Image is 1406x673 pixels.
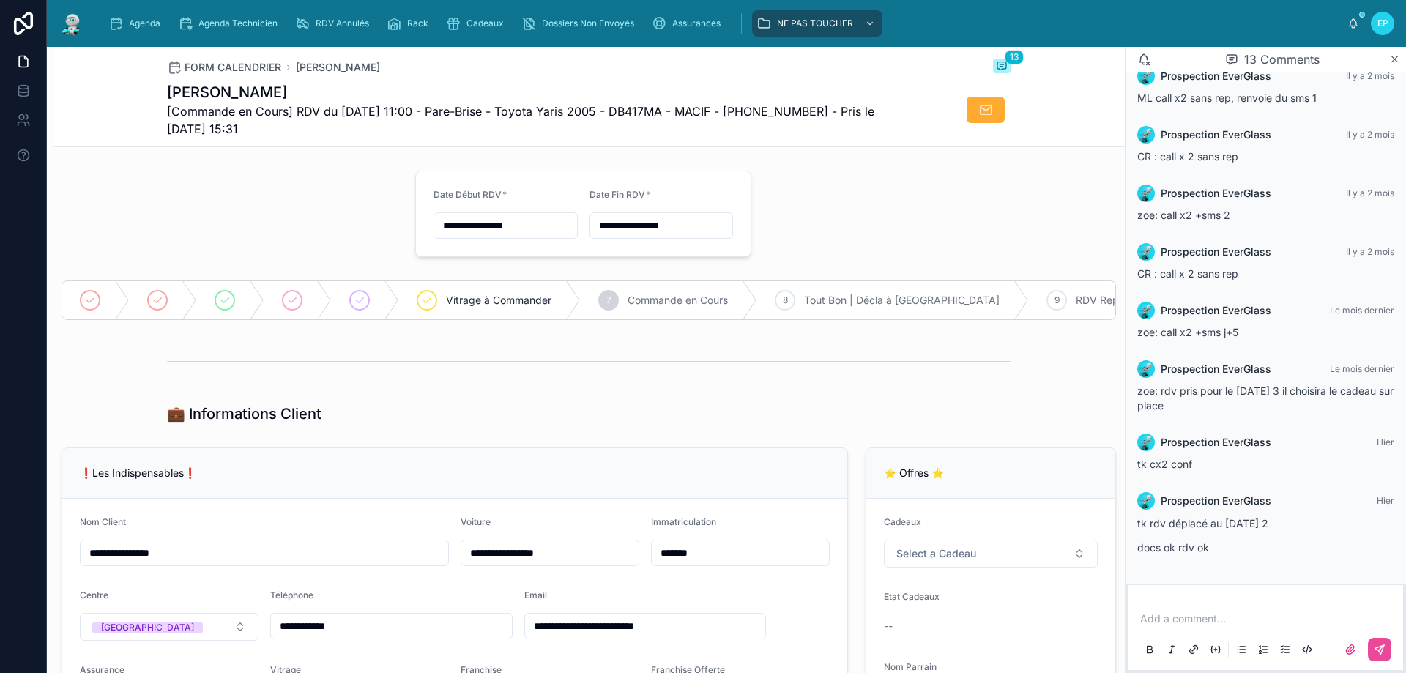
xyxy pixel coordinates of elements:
[647,10,731,37] a: Assurances
[129,18,160,29] span: Agenda
[884,591,940,602] span: Etat Cadeaux
[382,10,439,37] a: Rack
[270,590,313,601] span: Téléphone
[80,516,126,527] span: Nom Client
[174,10,288,37] a: Agenda Technicien
[101,622,194,633] div: [GEOGRAPHIC_DATA]
[1377,436,1394,447] span: Hier
[1076,293,1227,308] span: RDV Reporté | RDV à Confirmer
[1137,92,1317,104] span: ML call x2 sans rep, renvoie du sms 1
[1161,494,1271,508] span: Prospection EverGlass
[1137,516,1394,531] p: tk rdv déplacé au [DATE] 2
[1137,267,1238,280] span: CR : call x 2 sans rep
[1137,540,1394,555] p: docs ok rdv ok
[80,466,196,479] span: ❗Les Indispensables❗
[296,60,380,75] a: [PERSON_NAME]
[517,10,644,37] a: Dossiers Non Envoyés
[167,103,901,138] span: [Commande en Cours] RDV du [DATE] 11:00 - Pare-Brise - Toyota Yaris 2005 - DB417MA - MACIF - [PHO...
[104,10,171,37] a: Agenda
[884,661,937,672] span: Nom Parrain
[167,404,321,424] h1: 💼 Informations Client
[1161,303,1271,318] span: Prospection EverGlass
[783,294,788,306] span: 8
[606,294,611,306] span: 7
[167,60,281,75] a: FORM CALENDRIER
[434,189,502,200] span: Date Début RDV
[804,293,1000,308] span: Tout Bon | Décla à [GEOGRAPHIC_DATA]
[884,516,921,527] span: Cadeaux
[1137,458,1192,470] span: tk cx2 conf
[291,10,379,37] a: RDV Annulés
[672,18,721,29] span: Assurances
[80,590,108,601] span: Centre
[1137,209,1230,221] span: zoe: call x2 +sms 2
[1244,51,1320,68] span: 13 Comments
[1346,129,1394,140] span: Il y a 2 mois
[185,60,281,75] span: FORM CALENDRIER
[198,18,278,29] span: Agenda Technicien
[446,293,551,308] span: Vitrage à Commander
[1346,246,1394,257] span: Il y a 2 mois
[1346,187,1394,198] span: Il y a 2 mois
[524,590,547,601] span: Email
[1161,362,1271,376] span: Prospection EverGlass
[1161,245,1271,259] span: Prospection EverGlass
[896,546,976,561] span: Select a Cadeau
[1137,326,1238,338] span: zoe: call x2 +sms j+5
[1161,435,1271,450] span: Prospection EverGlass
[1161,186,1271,201] span: Prospection EverGlass
[167,82,901,103] h1: [PERSON_NAME]
[1161,69,1271,83] span: Prospection EverGlass
[80,613,258,641] button: Select Button
[1377,18,1388,29] span: EP
[884,466,944,479] span: ⭐ Offres ⭐
[466,18,504,29] span: Cadeaux
[442,10,514,37] a: Cadeaux
[884,540,1098,568] button: Select Button
[59,12,85,35] img: App logo
[884,619,893,633] span: --
[407,18,428,29] span: Rack
[1161,127,1271,142] span: Prospection EverGlass
[628,293,728,308] span: Commande en Cours
[542,18,634,29] span: Dossiers Non Envoyés
[993,59,1011,76] button: 13
[1330,363,1394,374] span: Le mois dernier
[1137,384,1394,412] span: zoe: rdv pris pour le [DATE] 3 il choisira le cadeau sur place
[1137,150,1238,163] span: CR : call x 2 sans rep
[461,516,491,527] span: Voiture
[1330,305,1394,316] span: Le mois dernier
[316,18,369,29] span: RDV Annulés
[1346,70,1394,81] span: Il y a 2 mois
[1054,294,1060,306] span: 9
[1005,50,1024,64] span: 13
[777,18,853,29] span: NE PAS TOUCHER
[589,189,645,200] span: Date Fin RDV
[97,7,1347,40] div: scrollable content
[651,516,716,527] span: Immatriculation
[1377,495,1394,506] span: Hier
[752,10,882,37] a: NE PAS TOUCHER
